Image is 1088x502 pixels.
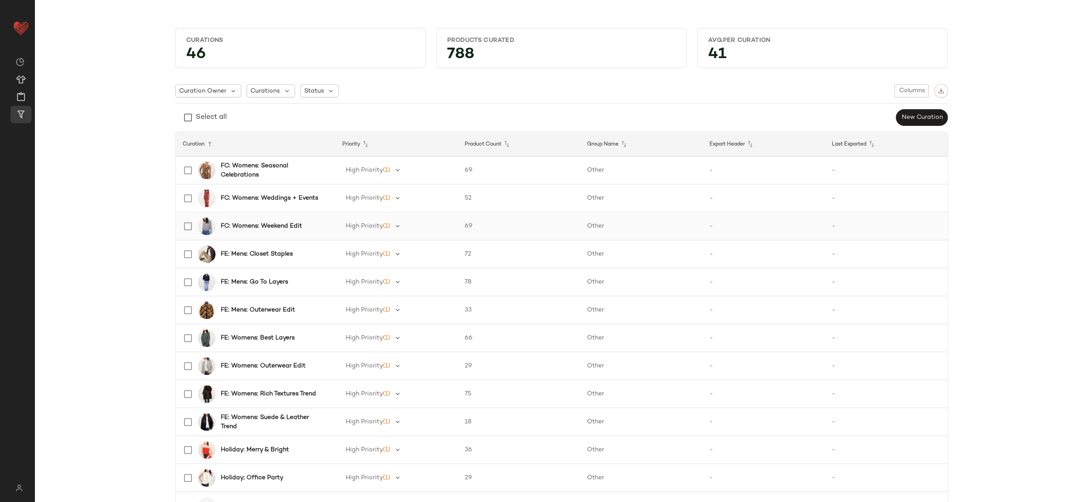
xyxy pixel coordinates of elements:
[383,223,390,229] span: (1)
[221,473,283,482] b: Holiday; Office Party
[221,194,318,203] b: FC: Womens: Weddings + Events
[580,464,702,492] td: Other
[580,156,702,184] td: Other
[458,240,580,268] td: 72
[198,301,216,319] img: cn60380284.jpg
[580,184,702,212] td: Other
[198,413,216,431] img: cn60202242.jpg
[825,240,947,268] td: -
[335,132,458,156] th: Priority
[825,408,947,436] td: -
[198,441,216,459] img: cn60591189.jpg
[383,307,390,313] span: (1)
[458,324,580,352] td: 66
[346,363,383,369] span: High Priority
[346,195,383,201] span: High Priority
[825,296,947,324] td: -
[825,132,947,156] th: Last Exported
[447,36,676,45] div: Products Curated
[12,19,30,37] img: heart_red.DM2ytmEG.svg
[825,352,947,380] td: -
[458,212,580,240] td: 69
[198,218,216,235] img: cn59954632.jpg
[458,184,580,212] td: 52
[346,335,383,341] span: High Priority
[580,268,702,296] td: Other
[221,277,288,287] b: FE: Mens: Go To Layers
[198,469,216,487] img: cn60380609.jpg
[383,167,390,173] span: (1)
[383,447,390,453] span: (1)
[383,474,390,481] span: (1)
[701,48,944,64] div: 41
[896,109,948,126] button: New Curation
[702,352,825,380] td: -
[702,156,825,184] td: -
[10,485,28,492] img: svg%3e
[825,380,947,408] td: -
[198,162,216,179] img: cn60599873.jpg
[894,84,928,97] button: Columns
[702,380,825,408] td: -
[580,240,702,268] td: Other
[580,380,702,408] td: Other
[346,419,383,425] span: High Priority
[346,307,383,313] span: High Priority
[702,184,825,212] td: -
[458,352,580,380] td: 29
[938,88,944,94] img: svg%3e
[179,48,422,64] div: 46
[702,324,825,352] td: -
[580,132,702,156] th: Group Name
[825,184,947,212] td: -
[221,249,293,259] b: FE: Mens: Closet Staples
[825,436,947,464] td: -
[383,195,390,201] span: (1)
[176,132,335,156] th: Curation
[901,114,942,121] span: New Curation
[196,112,227,123] div: Select all
[440,48,683,64] div: 788
[702,436,825,464] td: -
[580,212,702,240] td: Other
[198,246,216,263] img: cn60218028.jpg
[198,385,216,403] img: cn60627056.jpg
[702,212,825,240] td: -
[221,361,306,370] b: FE: Womens: Outerwear Edit
[458,296,580,324] td: 33
[221,413,325,431] b: FE: Womens: Suede & Leather Trend
[825,156,947,184] td: -
[580,436,702,464] td: Other
[458,380,580,408] td: 75
[198,329,216,347] img: cn59894478.jpg
[346,447,383,453] span: High Priority
[186,36,415,45] div: Curations
[383,363,390,369] span: (1)
[221,161,325,180] b: FC: Womens: Seasonal Celebrations
[825,324,947,352] td: -
[702,268,825,296] td: -
[580,296,702,324] td: Other
[383,391,390,397] span: (1)
[458,408,580,436] td: 18
[346,474,383,481] span: High Priority
[458,436,580,464] td: 36
[198,190,216,207] img: cn60576580.jpg
[458,156,580,184] td: 69
[346,391,383,397] span: High Priority
[825,464,947,492] td: -
[221,389,316,398] b: FE: Womens: Rich Textures Trend
[198,357,216,375] img: cn60733347.jpg
[346,279,383,285] span: High Priority
[708,36,937,45] div: Avg.per Curation
[221,222,302,231] b: FC: Womens: Weekend Edit
[702,296,825,324] td: -
[458,464,580,492] td: 29
[16,58,24,66] img: svg%3e
[702,464,825,492] td: -
[702,408,825,436] td: -
[346,223,383,229] span: High Priority
[580,408,702,436] td: Other
[702,240,825,268] td: -
[458,268,580,296] td: 78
